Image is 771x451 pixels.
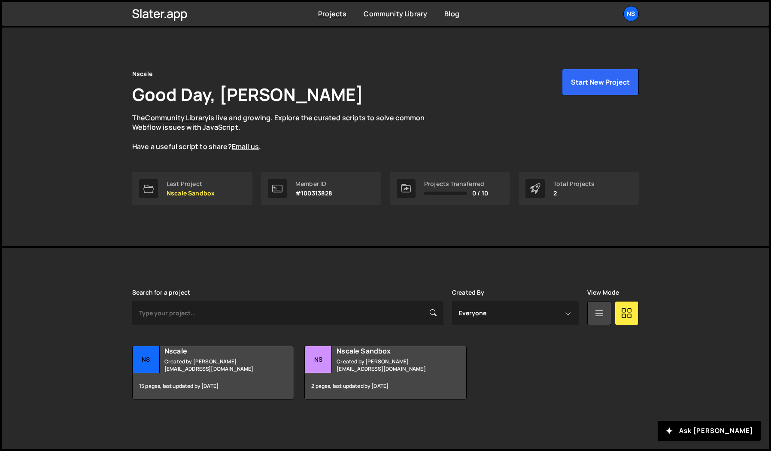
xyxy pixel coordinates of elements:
[132,301,443,325] input: Type your project...
[295,190,333,197] p: #100313828
[132,172,252,205] a: Last Project Nscale Sandbox
[305,373,466,399] div: 2 pages, last updated by [DATE]
[472,190,488,197] span: 0 / 10
[337,358,440,372] small: Created by [PERSON_NAME][EMAIL_ADDRESS][DOMAIN_NAME]
[364,9,427,18] a: Community Library
[164,346,268,356] h2: Nscale
[167,190,215,197] p: Nscale Sandbox
[304,346,466,399] a: Ns Nscale Sandbox Created by [PERSON_NAME][EMAIL_ADDRESS][DOMAIN_NAME] 2 pages, last updated by [...
[145,113,209,122] a: Community Library
[132,69,152,79] div: Nscale
[132,113,441,152] p: The is live and growing. Explore the curated scripts to solve common Webflow issues with JavaScri...
[337,346,440,356] h2: Nscale Sandbox
[167,180,215,187] div: Last Project
[133,373,294,399] div: 15 pages, last updated by [DATE]
[444,9,459,18] a: Blog
[132,82,363,106] h1: Good Day, [PERSON_NAME]
[658,421,761,441] button: Ask [PERSON_NAME]
[553,180,595,187] div: Total Projects
[424,180,488,187] div: Projects Transferred
[553,190,595,197] p: 2
[164,358,268,372] small: Created by [PERSON_NAME][EMAIL_ADDRESS][DOMAIN_NAME]
[562,69,639,95] button: Start New Project
[623,6,639,21] a: Ns
[132,289,190,296] label: Search for a project
[587,289,619,296] label: View Mode
[232,142,259,151] a: Email us
[295,180,333,187] div: Member ID
[318,9,346,18] a: Projects
[132,346,294,399] a: Ns Nscale Created by [PERSON_NAME][EMAIL_ADDRESS][DOMAIN_NAME] 15 pages, last updated by [DATE]
[133,346,160,373] div: Ns
[452,289,485,296] label: Created By
[305,346,332,373] div: Ns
